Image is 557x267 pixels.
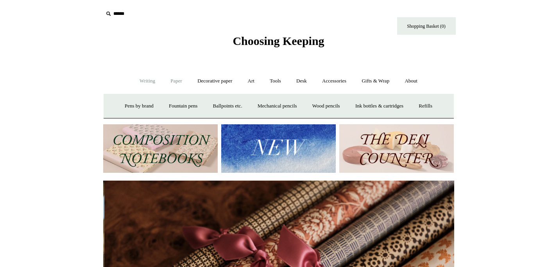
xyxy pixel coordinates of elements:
[348,96,410,116] a: Ink bottles & cartridges
[221,124,336,173] img: New.jpg__PID:f73bdf93-380a-4a35-bcfe-7823039498e1
[339,124,454,173] img: The Deli Counter
[355,71,396,91] a: Gifts & Wrap
[251,96,304,116] a: Mechanical pencils
[162,96,204,116] a: Fountain pens
[305,96,347,116] a: Wood pencils
[412,96,439,116] a: Refills
[241,71,261,91] a: Art
[289,71,314,91] a: Desk
[118,96,161,116] a: Pens by brand
[315,71,353,91] a: Accessories
[233,41,324,46] a: Choosing Keeping
[263,71,288,91] a: Tools
[163,71,189,91] a: Paper
[233,34,324,47] span: Choosing Keeping
[190,71,239,91] a: Decorative paper
[398,71,424,91] a: About
[103,124,218,173] img: 202302 Composition ledgers.jpg__PID:69722ee6-fa44-49dd-a067-31375e5d54ec
[397,17,456,35] a: Shopping Basket (0)
[133,71,162,91] a: Writing
[206,96,249,116] a: Ballpoints etc.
